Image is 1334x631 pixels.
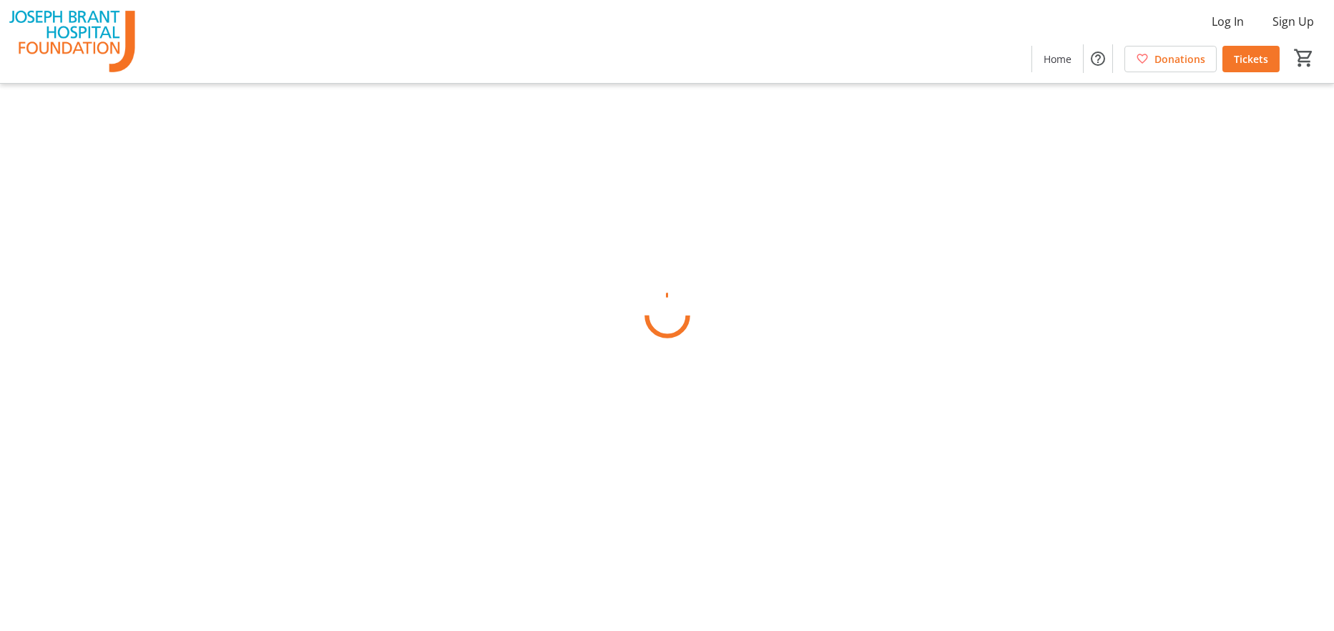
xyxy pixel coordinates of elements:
button: Sign Up [1261,10,1325,33]
button: Log In [1200,10,1255,33]
a: Donations [1124,46,1217,72]
button: Help [1084,44,1112,73]
a: Tickets [1222,46,1280,72]
img: The Joseph Brant Hospital Foundation's Logo [9,6,136,77]
span: Sign Up [1272,13,1314,30]
span: Donations [1154,52,1205,67]
button: Cart [1291,45,1317,71]
a: Home [1032,46,1083,72]
span: Log In [1212,13,1244,30]
span: Tickets [1234,52,1268,67]
span: Home [1044,52,1071,67]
